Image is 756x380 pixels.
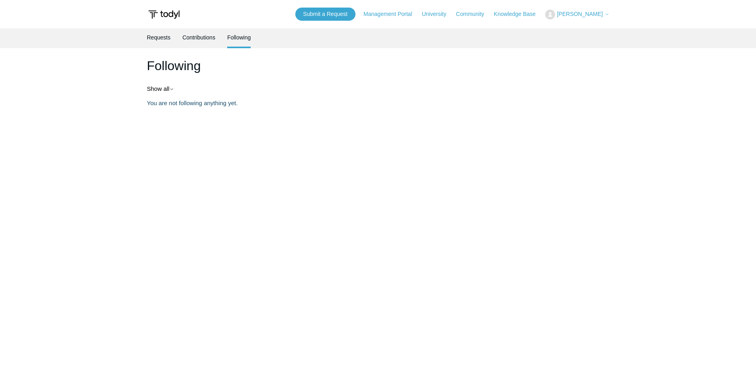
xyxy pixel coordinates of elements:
a: Following [227,28,251,47]
a: University [422,10,454,18]
a: Management Portal [363,10,420,18]
a: Requests [147,28,171,47]
span: [PERSON_NAME] [557,11,603,17]
p: You are not following anything yet. [147,99,609,108]
h1: Following [147,56,609,75]
button: [PERSON_NAME] [545,10,609,20]
a: Community [456,10,492,18]
button: Show all [147,85,175,92]
img: Todyl Support Center Help Center home page [147,7,181,22]
a: Contributions [183,28,216,47]
a: Submit a Request [295,8,355,21]
a: Knowledge Base [494,10,544,18]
